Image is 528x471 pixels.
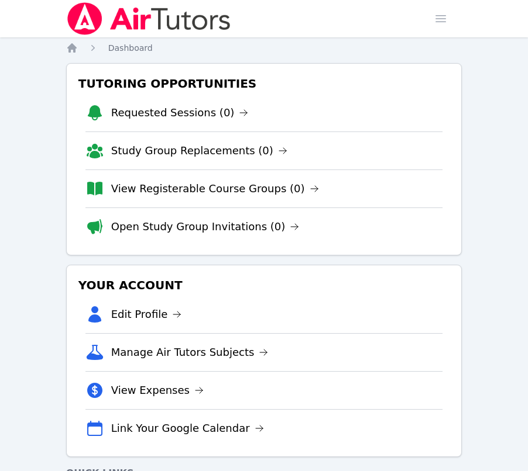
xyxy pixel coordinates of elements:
[66,42,462,54] nav: Breadcrumb
[111,382,204,399] a: View Expenses
[111,105,249,121] a: Requested Sessions (0)
[111,420,264,437] a: Link Your Google Calendar
[108,42,153,54] a: Dashboard
[111,219,300,235] a: Open Study Group Invitations (0)
[76,73,452,94] h3: Tutoring Opportunities
[108,43,153,53] span: Dashboard
[76,275,452,296] h3: Your Account
[66,2,232,35] img: Air Tutors
[111,181,319,197] a: View Registerable Course Groups (0)
[111,143,287,159] a: Study Group Replacements (0)
[111,344,269,361] a: Manage Air Tutors Subjects
[111,306,182,323] a: Edit Profile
